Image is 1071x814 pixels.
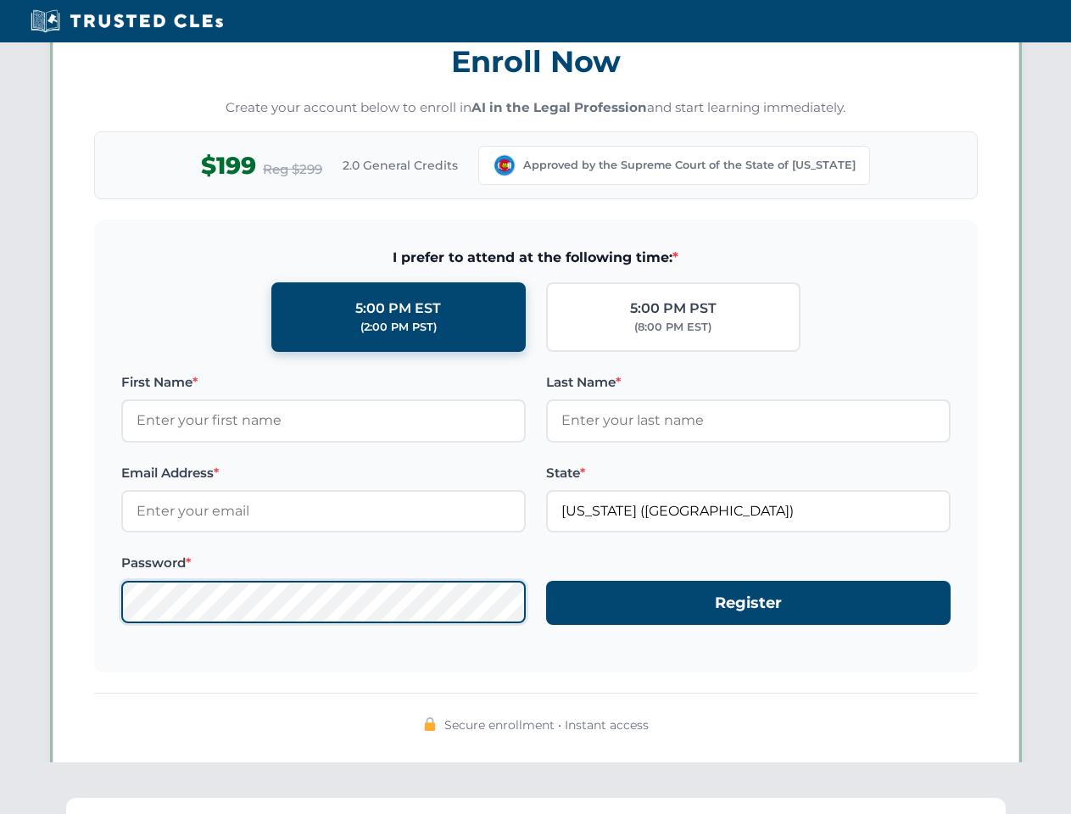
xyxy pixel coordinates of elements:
label: First Name [121,372,526,393]
input: Colorado (CO) [546,490,951,532]
span: Reg $299 [263,159,322,180]
img: Trusted CLEs [25,8,228,34]
div: (8:00 PM EST) [634,319,711,336]
strong: AI in the Legal Profession [471,99,647,115]
img: 🔒 [423,717,437,731]
img: Colorado Supreme Court [493,153,516,177]
span: Approved by the Supreme Court of the State of [US_STATE] [523,157,856,174]
input: Enter your first name [121,399,526,442]
div: 5:00 PM EST [355,298,441,320]
input: Enter your last name [546,399,951,442]
span: $199 [201,147,256,185]
div: (2:00 PM PST) [360,319,437,336]
h3: Enroll Now [94,35,978,88]
label: Last Name [546,372,951,393]
span: 2.0 General Credits [343,156,458,175]
input: Enter your email [121,490,526,532]
button: Register [546,581,951,626]
span: Secure enrollment • Instant access [444,716,649,734]
label: State [546,463,951,483]
label: Email Address [121,463,526,483]
p: Create your account below to enroll in and start learning immediately. [94,98,978,118]
label: Password [121,553,526,573]
div: 5:00 PM PST [630,298,717,320]
span: I prefer to attend at the following time: [121,247,951,269]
